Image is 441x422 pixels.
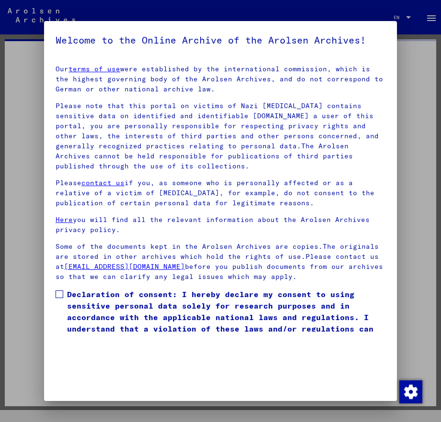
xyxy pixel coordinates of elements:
[56,33,385,48] h5: Welcome to the Online Archive of the Arolsen Archives!
[56,64,385,94] p: Our were established by the international commission, which is the highest governing body of the ...
[56,215,385,235] p: you will find all the relevant information about the Arolsen Archives privacy policy.
[56,215,73,224] a: Here
[64,262,185,271] a: [EMAIL_ADDRESS][DOMAIN_NAME]
[67,289,385,346] span: Declaration of consent: I hereby declare my consent to using sensitive personal data solely for r...
[56,242,385,282] p: Some of the documents kept in the Arolsen Archives are copies.The originals are stored in other a...
[399,380,422,403] img: Change consent
[399,380,422,403] div: Change consent
[81,178,124,187] a: contact us
[56,178,385,208] p: Please if you, as someone who is personally affected or as a relative of a victim of [MEDICAL_DAT...
[56,101,385,171] p: Please note that this portal on victims of Nazi [MEDICAL_DATA] contains sensitive data on identif...
[68,65,120,73] a: terms of use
